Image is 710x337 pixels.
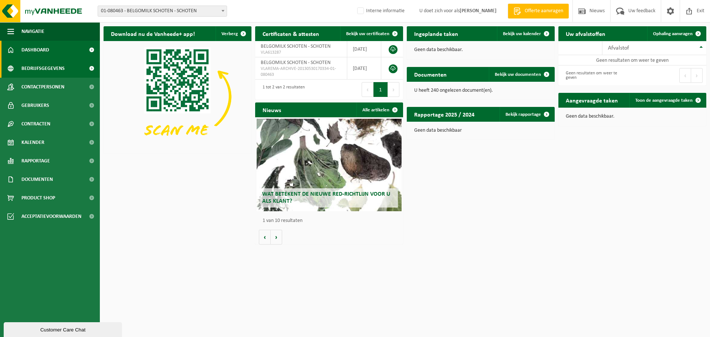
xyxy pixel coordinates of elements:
[104,26,202,41] h2: Download nu de Vanheede+ app!
[262,191,390,204] span: Wat betekent de nieuwe RED-richtlijn voor u als klant?
[414,47,547,53] p: Geen data beschikbaar.
[261,50,341,55] span: VLA613287
[346,31,389,36] span: Bekijk uw certificaten
[104,41,251,152] img: Download de VHEPlus App
[558,55,706,65] td: Geen resultaten om weer te geven
[98,6,227,16] span: 01-080463 - BELGOMILK SCHOTEN - SCHOTEN
[460,8,497,14] strong: [PERSON_NAME]
[629,93,706,108] a: Toon de aangevraagde taken
[356,102,402,117] a: Alle artikelen
[347,57,381,80] td: [DATE]
[414,88,547,93] p: U heeft 240 ongelezen document(en).
[340,26,402,41] a: Bekijk uw certificaten
[255,102,288,117] h2: Nieuws
[255,26,327,41] h2: Certificaten & attesten
[259,81,305,98] div: 1 tot 2 van 2 resultaten
[653,31,693,36] span: Ophaling aanvragen
[21,189,55,207] span: Product Shop
[4,321,124,337] iframe: chat widget
[495,72,541,77] span: Bekijk uw documenten
[500,107,554,122] a: Bekijk rapportage
[257,119,402,211] a: Wat betekent de nieuwe RED-richtlijn voor u als klant?
[523,7,565,15] span: Offerte aanvragen
[608,45,629,51] span: Afvalstof
[21,170,53,189] span: Documenten
[21,133,44,152] span: Kalender
[362,82,373,97] button: Previous
[508,4,569,18] a: Offerte aanvragen
[261,44,331,49] span: BELGOMILK SCHOTEN - SCHOTEN
[489,67,554,82] a: Bekijk uw documenten
[558,93,625,107] h2: Aangevraagde taken
[566,114,699,119] p: Geen data beschikbaar.
[271,230,282,245] button: Volgende
[261,66,341,78] span: VLAREMA-ARCHIVE-20130530170334-01-080463
[407,107,482,121] h2: Rapportage 2025 / 2024
[562,67,629,84] div: Geen resultaten om weer te geven
[558,26,613,41] h2: Uw afvalstoffen
[356,6,405,17] label: Interne informatie
[21,78,64,96] span: Contactpersonen
[21,152,50,170] span: Rapportage
[21,22,44,41] span: Navigatie
[347,41,381,57] td: [DATE]
[222,31,238,36] span: Verberg
[216,26,251,41] button: Verberg
[259,230,271,245] button: Vorige
[635,98,693,103] span: Toon de aangevraagde taken
[373,82,388,97] button: 1
[21,207,81,226] span: Acceptatievoorwaarden
[21,96,49,115] span: Gebruikers
[691,68,703,83] button: Next
[497,26,554,41] a: Bekijk uw kalender
[21,115,50,133] span: Contracten
[679,68,691,83] button: Previous
[98,6,227,17] span: 01-080463 - BELGOMILK SCHOTEN - SCHOTEN
[647,26,706,41] a: Ophaling aanvragen
[21,59,65,78] span: Bedrijfsgegevens
[503,31,541,36] span: Bekijk uw kalender
[414,128,547,133] p: Geen data beschikbaar
[261,60,331,65] span: BELGOMILK SCHOTEN - SCHOTEN
[407,67,454,81] h2: Documenten
[263,218,399,223] p: 1 van 10 resultaten
[407,26,466,41] h2: Ingeplande taken
[388,82,399,97] button: Next
[21,41,49,59] span: Dashboard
